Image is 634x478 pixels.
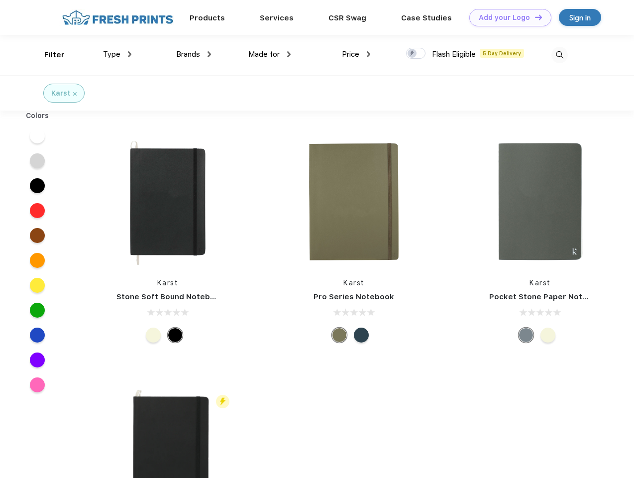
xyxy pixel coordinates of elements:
img: dropdown.png [208,51,211,57]
div: Sign in [569,12,591,23]
a: Karst [529,279,551,287]
a: Karst [157,279,179,287]
a: Pocket Stone Paper Notebook [489,292,607,301]
span: Brands [176,50,200,59]
img: fo%20logo%202.webp [59,9,176,26]
a: Stone Soft Bound Notebook [116,292,224,301]
a: Services [260,13,294,22]
div: Black [168,328,183,343]
img: flash_active_toggle.svg [216,395,229,408]
div: Gray [519,328,533,343]
span: 5 Day Delivery [480,49,524,58]
div: Add your Logo [479,13,530,22]
img: desktop_search.svg [551,47,568,63]
span: Price [342,50,359,59]
img: func=resize&h=266 [474,135,607,268]
img: func=resize&h=266 [102,135,234,268]
a: Products [190,13,225,22]
span: Type [103,50,120,59]
div: Beige [540,328,555,343]
div: Filter [44,49,65,61]
img: DT [535,14,542,20]
a: CSR Swag [328,13,366,22]
div: Colors [18,111,57,121]
img: dropdown.png [367,51,370,57]
img: func=resize&h=266 [288,135,420,268]
span: Flash Eligible [432,50,476,59]
div: Navy [354,328,369,343]
div: Karst [51,88,70,99]
img: dropdown.png [287,51,291,57]
div: Beige [146,328,161,343]
img: filter_cancel.svg [73,92,77,96]
div: Olive [332,328,347,343]
a: Pro Series Notebook [314,292,394,301]
a: Sign in [559,9,601,26]
span: Made for [248,50,280,59]
a: Karst [343,279,365,287]
img: dropdown.png [128,51,131,57]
